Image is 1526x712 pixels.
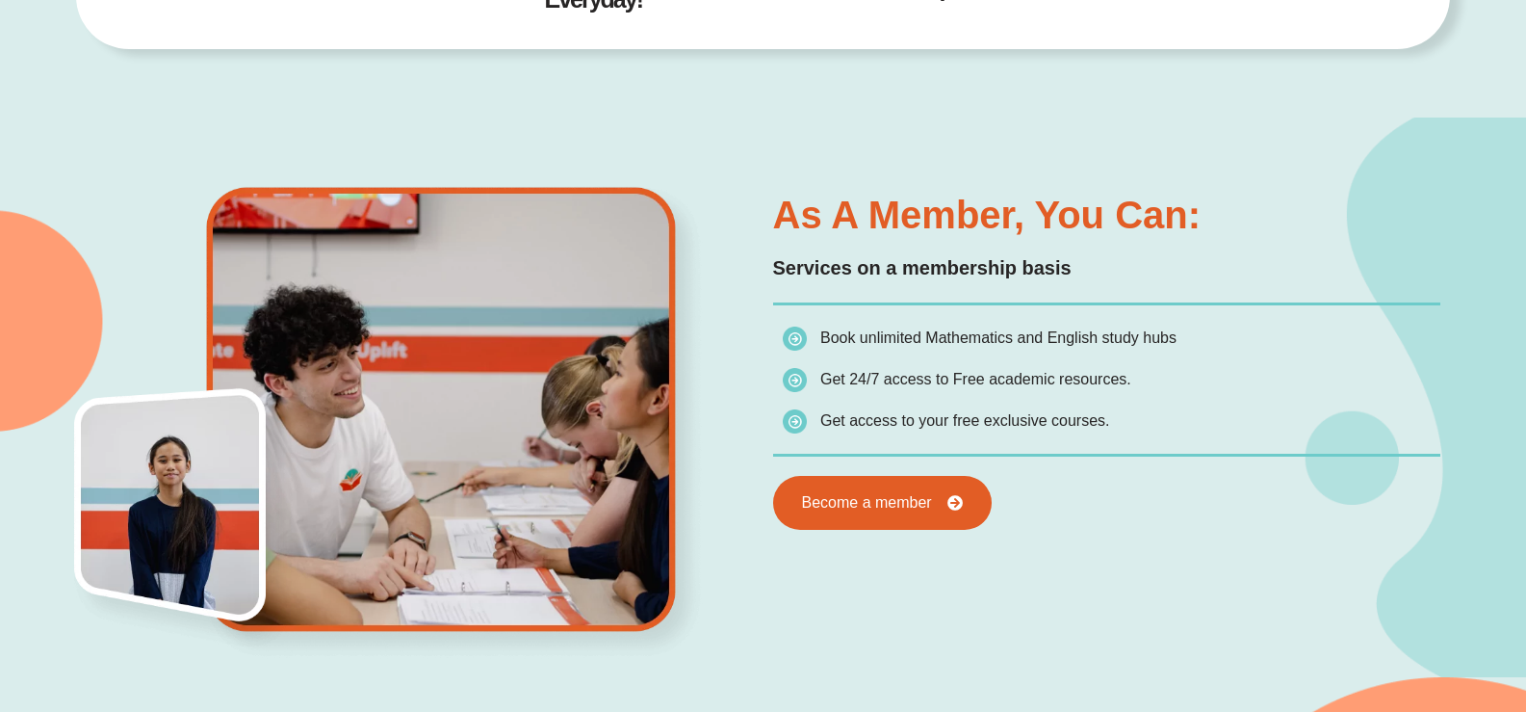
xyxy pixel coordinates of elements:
[783,327,807,351] img: icon-list.png
[820,371,1131,387] span: Get 24/7 access to Free academic resources.
[820,412,1110,429] span: Get access to your free exclusive courses.
[820,330,1177,346] span: Book unlimited Mathematics and English study hubs
[773,476,992,530] a: Become a member
[1205,494,1526,712] iframe: Chat Widget
[773,196,1440,234] h3: As a member, you can:
[783,368,807,392] img: icon-list.png
[802,495,932,511] span: Become a member
[783,409,807,434] img: icon-list.png
[773,253,1440,283] p: Services on a membership basis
